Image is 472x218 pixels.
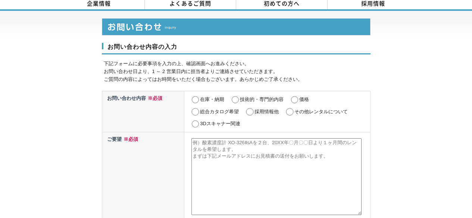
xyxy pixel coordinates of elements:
[122,136,138,142] span: ※必須
[102,18,371,35] img: お問い合わせ
[200,121,240,126] label: 3Dスキャナー関連
[200,97,224,102] label: 在庫・納期
[104,60,371,83] p: 下記フォームに必要事項を入力の上、確認画面へお進みください。 お問い合わせ日より、1 ～ 2 営業日内に担当者よりご連絡させていただきます。 ご質問の内容によってはお時間をいただく場合もございま...
[254,109,279,114] label: 採用情報他
[102,91,184,132] th: お問い合わせ内容
[146,95,162,101] span: ※必須
[240,97,284,102] label: 技術的・専門的内容
[102,43,371,55] h3: お問い合わせ内容の入力
[294,109,348,114] label: その他レンタルについて
[299,97,309,102] label: 価格
[200,109,239,114] label: 総合カタログ希望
